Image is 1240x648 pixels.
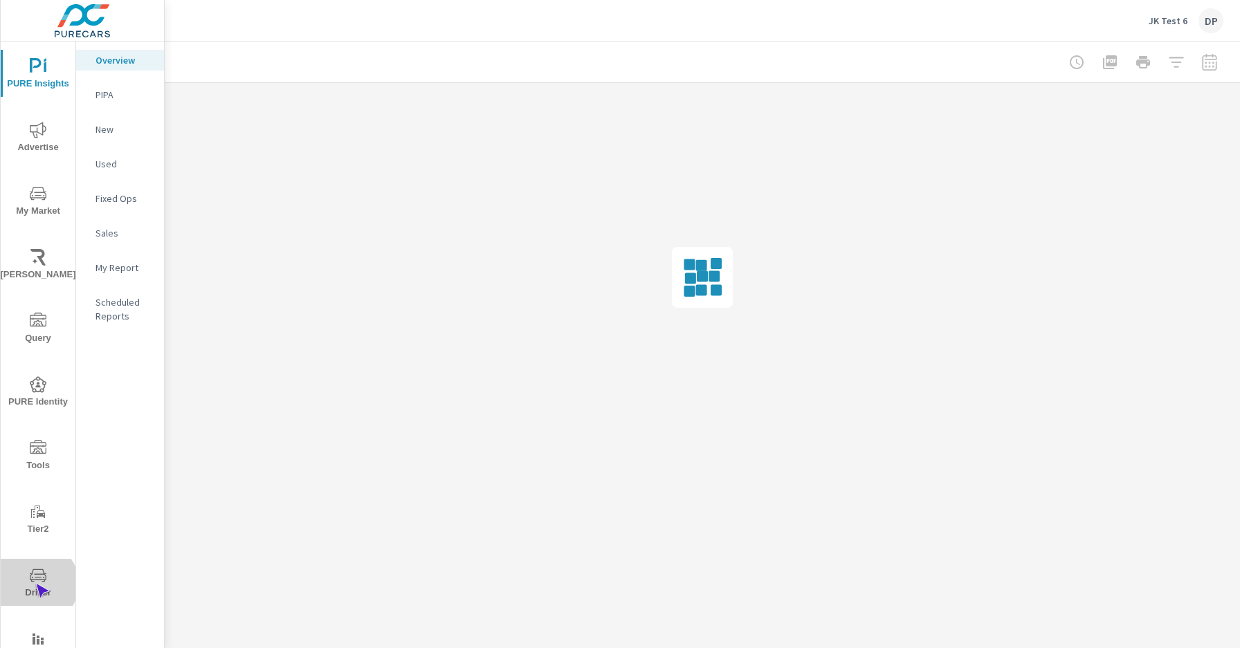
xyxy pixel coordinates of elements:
span: Tier2 [5,503,71,537]
div: My Report [76,257,164,278]
span: Query [5,313,71,346]
p: My Report [95,261,153,275]
span: Tools [5,440,71,474]
p: Sales [95,226,153,240]
p: New [95,122,153,136]
p: Fixed Ops [95,192,153,205]
span: Advertise [5,122,71,156]
div: Used [76,154,164,174]
span: Driver [5,567,71,601]
div: Scheduled Reports [76,292,164,326]
span: PURE Insights [5,58,71,92]
div: Sales [76,223,164,243]
p: PIPA [95,88,153,102]
div: DP [1198,8,1223,33]
p: Scheduled Reports [95,295,153,323]
span: [PERSON_NAME] [5,249,71,283]
div: PIPA [76,84,164,105]
div: Overview [76,50,164,71]
p: JK Test 6 [1149,15,1187,27]
span: My Market [5,185,71,219]
p: Overview [95,53,153,67]
div: New [76,119,164,140]
span: PURE Identity [5,376,71,410]
div: Fixed Ops [76,188,164,209]
p: Used [95,157,153,171]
